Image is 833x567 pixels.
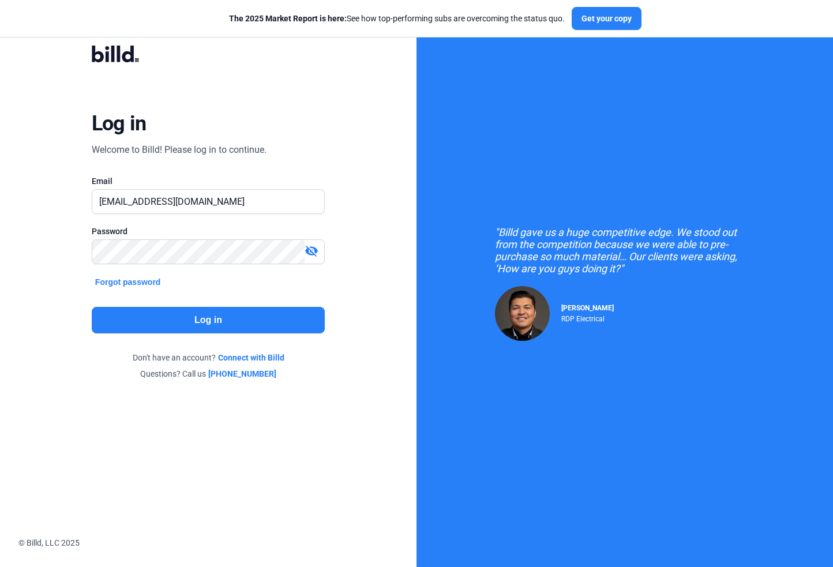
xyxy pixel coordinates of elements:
div: Questions? Call us [92,368,325,380]
span: [PERSON_NAME] [561,304,614,312]
div: Password [92,226,325,237]
mat-icon: visibility_off [305,244,318,258]
div: Email [92,175,325,187]
div: See how top-performing subs are overcoming the status quo. [229,13,565,24]
div: Don't have an account? [92,352,325,363]
button: Forgot password [92,276,164,288]
button: Log in [92,307,325,333]
a: [PHONE_NUMBER] [208,368,276,380]
a: Connect with Billd [218,352,284,363]
div: Log in [92,111,147,136]
div: RDP Electrical [561,312,614,323]
div: Welcome to Billd! Please log in to continue. [92,143,267,157]
button: Get your copy [572,7,641,30]
span: The 2025 Market Report is here: [229,14,347,23]
div: "Billd gave us a huge competitive edge. We stood out from the competition because we were able to... [495,226,755,275]
img: Raul Pacheco [495,286,550,341]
